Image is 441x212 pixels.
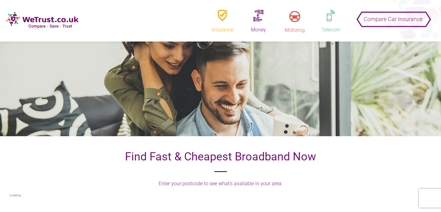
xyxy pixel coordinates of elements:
img: insurence.png [218,10,226,21]
div: Telecom [315,26,347,34]
h1: Find Fast & Cheapest Broadband Now [9,149,432,165]
img: money.png [253,10,263,21]
img: new-logo.png [6,12,79,29]
div: Motoring [279,27,310,34]
span: Compare Car Insurance [364,11,422,27]
button: Compare Car Insurance [359,10,427,23]
div: Loading... [9,194,432,197]
img: telephone.png [327,10,335,21]
img: motoring.png [289,11,300,22]
div: Insurance [206,26,238,34]
p: Enter your postcode to see what’s available in your area. [9,180,432,187]
div: Money [243,26,274,34]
